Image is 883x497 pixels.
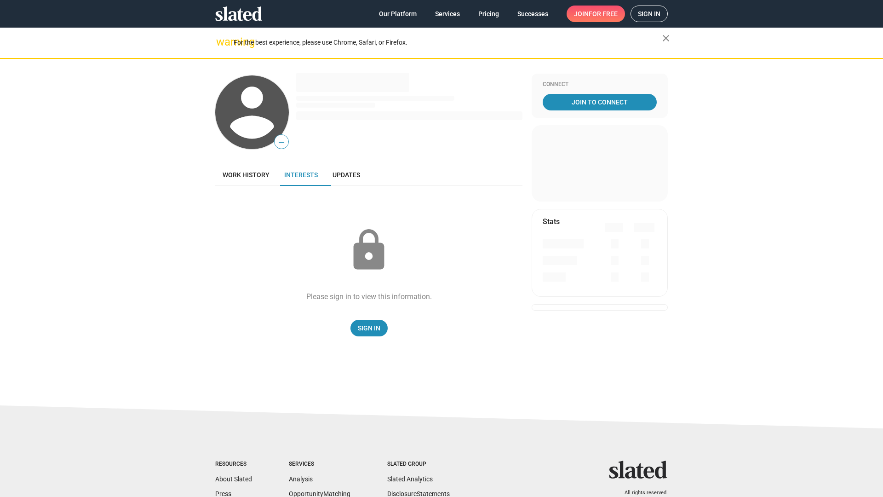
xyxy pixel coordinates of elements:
[543,94,657,110] a: Join To Connect
[574,6,618,22] span: Join
[289,475,313,483] a: Analysis
[372,6,424,22] a: Our Platform
[216,36,227,47] mat-icon: warning
[543,81,657,88] div: Connect
[215,461,252,468] div: Resources
[387,461,450,468] div: Slated Group
[306,292,432,301] div: Please sign in to view this information.
[358,320,380,336] span: Sign In
[215,164,277,186] a: Work history
[346,227,392,273] mat-icon: lock
[277,164,325,186] a: Interests
[379,6,417,22] span: Our Platform
[234,36,662,49] div: For the best experience, please use Chrome, Safari, or Firefox.
[638,6,660,22] span: Sign in
[275,136,288,148] span: —
[284,171,318,179] span: Interests
[543,217,560,226] mat-card-title: Stats
[471,6,506,22] a: Pricing
[350,320,388,336] a: Sign In
[325,164,367,186] a: Updates
[333,171,360,179] span: Updates
[387,475,433,483] a: Slated Analytics
[223,171,269,179] span: Work history
[545,94,655,110] span: Join To Connect
[660,33,671,44] mat-icon: close
[589,6,618,22] span: for free
[567,6,625,22] a: Joinfor free
[510,6,556,22] a: Successes
[517,6,548,22] span: Successes
[435,6,460,22] span: Services
[478,6,499,22] span: Pricing
[428,6,467,22] a: Services
[631,6,668,22] a: Sign in
[289,461,350,468] div: Services
[215,475,252,483] a: About Slated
